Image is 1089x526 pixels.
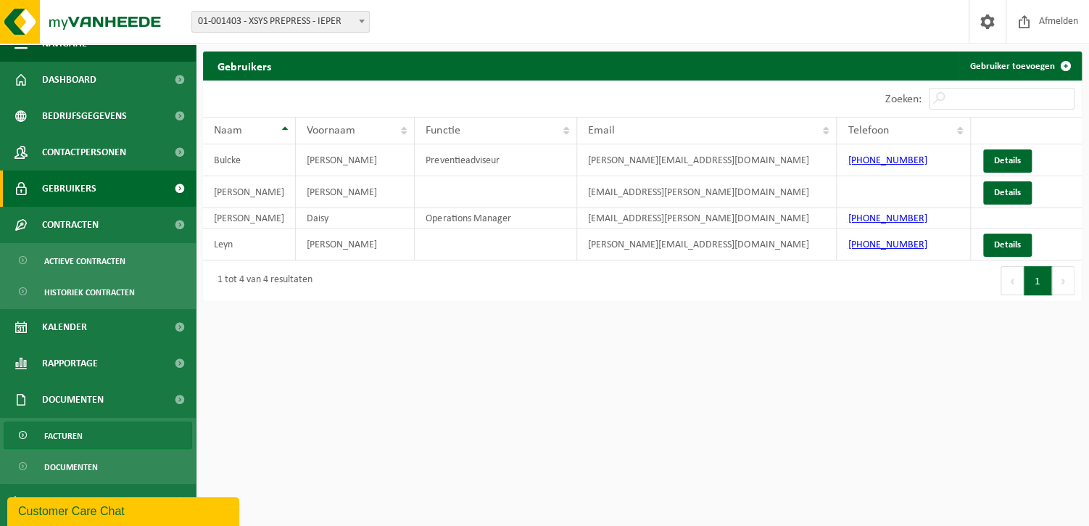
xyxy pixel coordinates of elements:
a: Gebruiker toevoegen [958,52,1080,81]
td: [PERSON_NAME] [296,144,415,176]
span: Facturen [44,422,83,450]
td: [EMAIL_ADDRESS][PERSON_NAME][DOMAIN_NAME] [577,208,837,229]
span: Documenten [44,453,98,481]
button: Previous [1001,266,1024,295]
td: Operations Manager [415,208,577,229]
td: Bulcke [203,144,296,176]
span: Dashboard [42,62,96,98]
label: Zoeken: [885,94,922,105]
a: [PHONE_NUMBER] [848,213,927,224]
a: [PHONE_NUMBER] [848,239,927,250]
td: [EMAIL_ADDRESS][PERSON_NAME][DOMAIN_NAME] [577,176,837,208]
span: Contactpersonen [42,134,126,170]
td: Daisy [296,208,415,229]
a: Historiek contracten [4,278,192,305]
span: Actieve contracten [44,247,125,275]
span: Naam [214,125,242,136]
td: Leyn [203,229,296,260]
button: 1 [1024,266,1052,295]
span: Product Shop [42,484,108,520]
span: Bedrijfsgegevens [42,98,127,134]
a: Actieve contracten [4,247,192,274]
td: [PERSON_NAME][EMAIL_ADDRESS][DOMAIN_NAME] [577,144,837,176]
span: Functie [426,125,460,136]
span: Rapportage [42,345,98,382]
h2: Gebruikers [203,52,286,80]
td: [PERSON_NAME] [203,208,296,229]
span: 01-001403 - XSYS PREPRESS - IEPER [192,12,369,32]
td: Preventieadviseur [415,144,577,176]
button: Next [1052,266,1074,295]
td: [PERSON_NAME] [203,176,296,208]
span: 01-001403 - XSYS PREPRESS - IEPER [191,11,370,33]
span: Voornaam [307,125,355,136]
td: [PERSON_NAME][EMAIL_ADDRESS][DOMAIN_NAME] [577,229,837,260]
iframe: chat widget [7,494,242,526]
td: [PERSON_NAME] [296,229,415,260]
td: [PERSON_NAME] [296,176,415,208]
span: Telefoon [848,125,888,136]
a: Details [983,149,1032,173]
span: Contracten [42,207,99,243]
a: Facturen [4,422,192,449]
span: Gebruikers [42,170,96,207]
a: Details [983,181,1032,205]
div: 1 tot 4 van 4 resultaten [210,268,312,294]
span: Email [588,125,615,136]
a: [PHONE_NUMBER] [848,155,927,166]
span: Kalender [42,309,87,345]
a: Documenten [4,453,192,480]
a: Details [983,234,1032,257]
span: Historiek contracten [44,279,135,306]
span: Documenten [42,382,104,418]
